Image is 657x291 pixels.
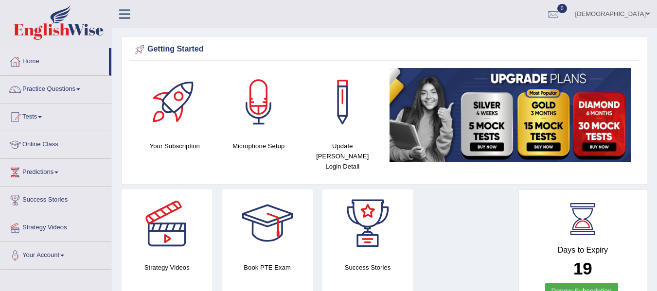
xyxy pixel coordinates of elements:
[0,187,111,211] a: Success Stories
[0,103,111,128] a: Tests
[0,48,109,72] a: Home
[0,159,111,183] a: Predictions
[0,242,111,266] a: Your Account
[390,68,632,162] img: small5.jpg
[0,131,111,155] a: Online Class
[0,76,111,100] a: Practice Questions
[138,141,212,151] h4: Your Subscription
[322,262,413,273] h4: Success Stories
[573,259,592,278] b: 19
[122,262,212,273] h4: Strategy Videos
[530,246,636,255] h4: Days to Expiry
[0,214,111,239] a: Strategy Videos
[222,141,296,151] h4: Microphone Setup
[133,42,636,57] div: Getting Started
[305,141,380,171] h4: Update [PERSON_NAME] Login Detail
[222,262,312,273] h4: Book PTE Exam
[557,4,567,13] span: 0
